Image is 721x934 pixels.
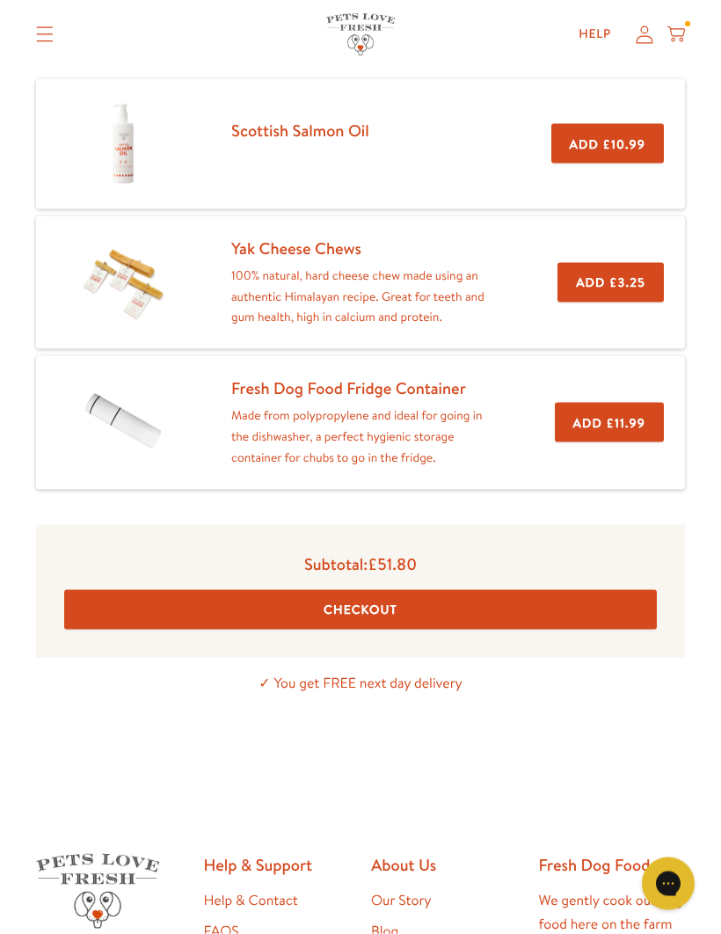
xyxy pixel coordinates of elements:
button: Checkout [64,590,657,630]
img: Pets Love Fresh [36,854,159,929]
img: Pets Love Fresh [326,14,395,55]
a: Scottish Salmon Oil [231,119,369,142]
a: Help [564,18,625,53]
a: Help & Contact [204,891,298,910]
p: ✓ You get FREE next day delivery [36,672,685,696]
a: Yak Cheese Chews [231,237,361,259]
img: Yak Cheese Chews [79,238,167,326]
a: Our Story [371,891,432,910]
a: Fresh Dog Food Fridge Container [231,376,466,399]
summary: Translation missing: en.sections.header.menu [22,13,68,57]
p: Made from polypropylene and ideal for going in the dishwasher, a perfect hygienic storage contain... [231,405,499,468]
p: 100% natural, hard cheese chew made using an authentic Himalayan recipe. Great for teeth and gum ... [231,266,501,328]
img: Fresh Dog Food Fridge Container [79,381,167,465]
button: Add £11.99 [555,403,664,442]
button: Add £3.25 [557,263,664,303]
button: Add £10.99 [551,124,664,164]
p: Subtotal: [64,553,657,574]
h2: Help & Support [204,854,351,875]
span: £51.80 [368,552,417,575]
img: Scottish Salmon Oil [79,100,167,188]
h2: About Us [371,854,518,875]
h2: Fresh Dog Food [539,854,686,875]
iframe: Gorgias live chat messenger [633,851,703,916]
